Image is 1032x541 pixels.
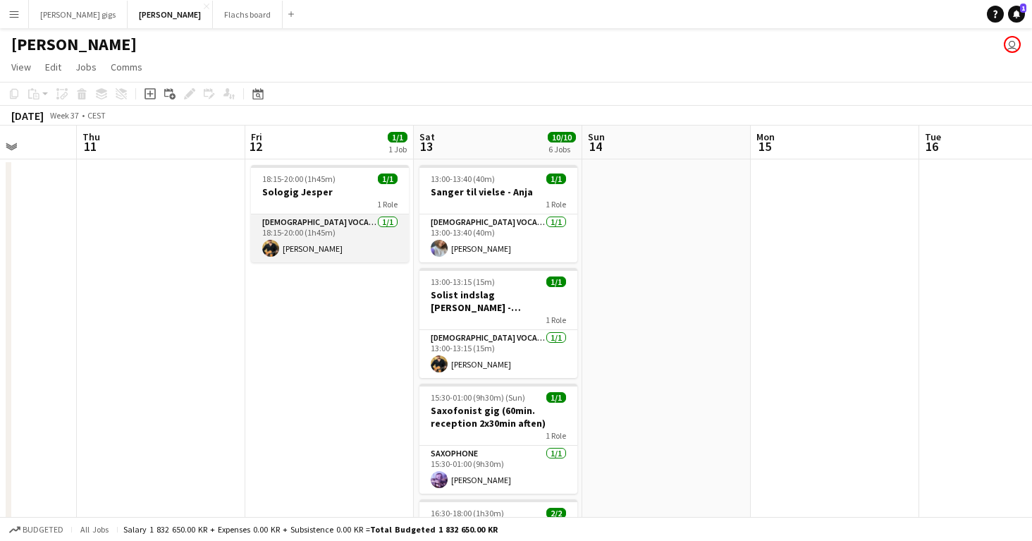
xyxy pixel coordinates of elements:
[11,61,31,73] span: View
[251,186,409,198] h3: Sologig Jesper
[105,58,148,76] a: Comms
[388,144,407,154] div: 1 Job
[377,199,398,209] span: 1 Role
[80,138,100,154] span: 11
[546,315,566,325] span: 1 Role
[588,130,605,143] span: Sun
[419,130,435,143] span: Sat
[546,276,566,287] span: 1/1
[419,268,577,378] app-job-card: 13:00-13:15 (15m)1/1Solist indslag [PERSON_NAME] - ([PERSON_NAME] sidste bekræftelse)1 Role[DEMOG...
[11,34,137,55] h1: [PERSON_NAME]
[419,404,577,430] h3: Saxofonist gig (60min. reception 2x30min aften)
[419,214,577,262] app-card-role: [DEMOGRAPHIC_DATA] Vocal + Piano1/113:00-13:40 (40m)[PERSON_NAME]
[431,276,495,287] span: 13:00-13:15 (15m)
[123,524,498,535] div: Salary 1 832 650.00 KR + Expenses 0.00 KR + Subsistence 0.00 KR =
[75,61,97,73] span: Jobs
[925,130,941,143] span: Tue
[251,214,409,262] app-card-role: [DEMOGRAPHIC_DATA] Vocal + Guitar1/118:15-20:00 (1h45m)[PERSON_NAME]
[546,508,566,518] span: 2/2
[1004,36,1021,53] app-user-avatar: Asger Søgaard Hajslund
[128,1,213,28] button: [PERSON_NAME]
[249,138,262,154] span: 12
[431,392,525,403] span: 15:30-01:00 (9h30m) (Sun)
[213,1,283,28] button: Flachs board
[419,165,577,262] app-job-card: 13:00-13:40 (40m)1/1Sanger til vielse - Anja1 Role[DEMOGRAPHIC_DATA] Vocal + Piano1/113:00-13:40 ...
[417,138,435,154] span: 13
[1008,6,1025,23] a: 1
[6,58,37,76] a: View
[378,174,398,184] span: 1/1
[546,430,566,441] span: 1 Role
[262,174,336,184] span: 18:15-20:00 (1h45m)
[419,186,577,198] h3: Sanger til vielse - Anja
[23,525,63,535] span: Budgeted
[11,109,44,123] div: [DATE]
[419,446,577,494] app-card-role: Saxophone1/115:30-01:00 (9h30m)[PERSON_NAME]
[1020,4,1026,13] span: 1
[419,288,577,314] h3: Solist indslag [PERSON_NAME] - ([PERSON_NAME] sidste bekræftelse)
[546,174,566,184] span: 1/1
[546,392,566,403] span: 1/1
[548,132,576,142] span: 10/10
[419,330,577,378] app-card-role: [DEMOGRAPHIC_DATA] Vocal + Guitar1/113:00-13:15 (15m)[PERSON_NAME]
[754,138,775,154] span: 15
[78,524,111,535] span: All jobs
[251,165,409,262] app-job-card: 18:15-20:00 (1h45m)1/1Sologig Jesper1 Role[DEMOGRAPHIC_DATA] Vocal + Guitar1/118:15-20:00 (1h45m)...
[39,58,67,76] a: Edit
[388,132,407,142] span: 1/1
[548,144,575,154] div: 6 Jobs
[419,384,577,494] app-job-card: 15:30-01:00 (9h30m) (Sun)1/1Saxofonist gig (60min. reception 2x30min aften)1 RoleSaxophone1/115:3...
[70,58,102,76] a: Jobs
[87,110,106,121] div: CEST
[546,199,566,209] span: 1 Role
[251,130,262,143] span: Fri
[45,61,61,73] span: Edit
[923,138,941,154] span: 16
[431,508,504,518] span: 16:30-18:00 (1h30m)
[370,524,498,535] span: Total Budgeted 1 832 650.00 KR
[29,1,128,28] button: [PERSON_NAME] gigs
[586,138,605,154] span: 14
[111,61,142,73] span: Comms
[47,110,82,121] span: Week 37
[756,130,775,143] span: Mon
[431,174,495,184] span: 13:00-13:40 (40m)
[7,522,66,537] button: Budgeted
[82,130,100,143] span: Thu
